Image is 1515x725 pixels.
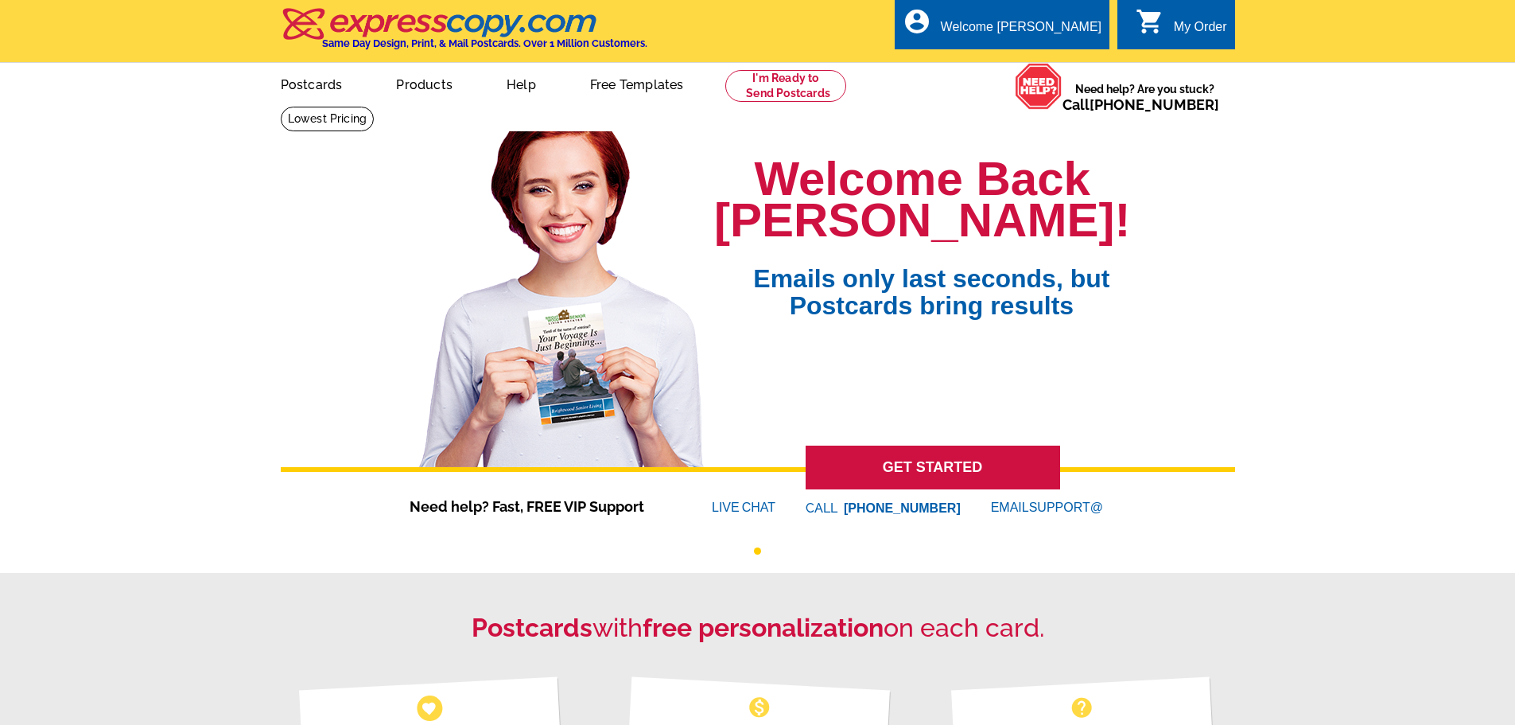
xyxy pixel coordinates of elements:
a: Help [481,64,561,102]
h4: Same Day Design, Print, & Mail Postcards. Over 1 Million Customers. [322,37,647,49]
span: help [1069,695,1094,720]
span: Call [1062,96,1219,113]
span: Need help? Are you stuck? [1062,81,1227,113]
div: My Order [1174,20,1227,42]
span: monetization_on [747,695,772,720]
a: [PHONE_NUMBER] [1090,96,1219,113]
span: Need help? Fast, FREE VIP Support [410,496,664,517]
a: Free Templates [565,64,709,102]
a: LIVECHAT [712,501,775,514]
span: favorite [421,700,437,716]
h1: Welcome Back [PERSON_NAME]! [714,158,1130,241]
div: Welcome [PERSON_NAME] [941,20,1101,42]
a: GET STARTED [806,446,1060,489]
i: shopping_cart [1136,7,1164,36]
i: account_circle [903,7,931,36]
a: shopping_cart My Order [1136,18,1227,37]
img: help [1015,63,1062,110]
button: 1 of 1 [754,548,761,555]
strong: Postcards [472,613,592,642]
h2: with on each card. [281,613,1235,643]
font: LIVE [712,498,742,517]
a: Products [371,64,478,102]
img: welcome-back-logged-in.png [410,119,714,467]
font: SUPPORT@ [1029,498,1105,517]
span: Emails only last seconds, but Postcards bring results [732,241,1130,319]
strong: free personalization [643,613,884,642]
a: Postcards [255,64,368,102]
a: Same Day Design, Print, & Mail Postcards. Over 1 Million Customers. [281,19,647,49]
